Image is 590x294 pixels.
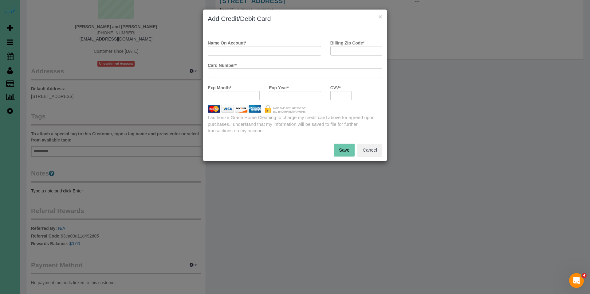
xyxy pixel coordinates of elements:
button: Cancel [357,144,382,157]
button: × [379,14,382,20]
iframe: Intercom live chat [569,273,584,288]
span: 4 [582,273,587,278]
h3: Add Credit/Debit Card [208,14,382,23]
label: CVV [330,83,341,91]
button: Save [334,144,355,157]
img: credit cards [203,105,310,113]
label: Exp Month [208,83,231,91]
label: Billing Zip Code [330,38,365,46]
label: Card Number [208,60,237,68]
label: Exp Year [269,83,289,91]
span: I understand that my information will be saved to file for further transactions on my account. [208,122,358,133]
label: Name On Account [208,38,246,46]
div: I authorize Grace Home Cleaning to charge my credit card above for agreed upon purchases. [203,114,387,134]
